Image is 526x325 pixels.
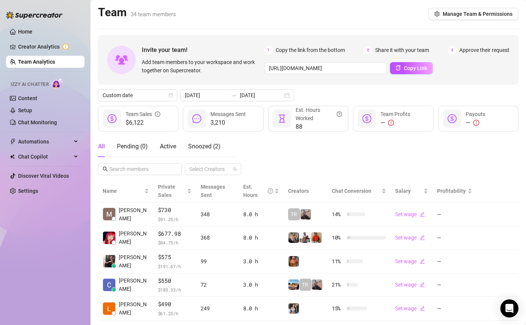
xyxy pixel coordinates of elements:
span: 2 [364,46,372,54]
span: Automations [18,136,72,148]
a: Team Analytics [18,59,55,65]
div: Team Sales [126,110,160,118]
span: $550 [158,276,192,285]
span: hourglass [278,114,287,123]
th: Creators [284,180,327,203]
span: Payouts [466,111,485,117]
span: Name [103,187,143,195]
img: George [288,232,299,243]
div: All [98,142,105,151]
div: Est. Hours Worked [296,106,342,122]
div: — [380,118,410,127]
span: swap-right [231,92,237,98]
span: Invite your team! [142,45,264,55]
span: dollar-circle [448,114,457,123]
span: edit [420,282,425,287]
span: edit [420,235,425,240]
span: Snoozed ( 2 ) [188,143,221,150]
td: — [432,250,476,273]
span: $ 84.75 /h [158,239,192,246]
td: — [432,273,476,297]
img: LC [312,279,322,290]
img: Zach [288,279,299,290]
span: search [103,166,108,172]
span: setting [434,11,440,17]
div: 368 [201,233,234,242]
span: 34 team members [130,11,176,18]
span: Share it with your team [375,46,429,54]
a: Content [18,95,37,101]
span: Private Sales [158,184,175,198]
span: [PERSON_NAME] [119,253,149,270]
span: 11 % [332,257,344,265]
div: 8.0 h [243,233,279,242]
a: Set wageedit [395,258,425,264]
span: edit [420,306,425,311]
span: thunderbolt [10,139,16,145]
span: exclamation-circle [473,120,479,126]
img: AI Chatter [52,78,63,89]
div: 348 [201,210,234,218]
img: JUSTIN [300,232,310,243]
span: edit [420,259,425,264]
div: Est. Hours [243,183,273,199]
span: Add team members to your workspace and work together on Supercreator. [142,58,261,75]
div: 3.0 h [243,281,279,289]
button: Copy Link [390,62,433,74]
a: Set wageedit [395,235,425,241]
span: Approve their request [459,46,509,54]
a: Creator Analytics exclamation-circle [18,41,78,53]
span: [PERSON_NAME] [119,300,149,317]
img: Charmaine Javil… [103,279,115,291]
th: Name [98,180,153,203]
span: Izzy AI Chatter [11,81,49,88]
span: edit [420,212,425,217]
span: Chat Conversion [332,188,371,194]
span: Profitability [437,188,466,194]
img: Chat Copilot [10,154,15,159]
a: Set wageedit [395,305,425,311]
div: 3.0 h [243,257,279,265]
a: Settings [18,188,38,194]
img: Katy [288,303,299,314]
button: Manage Team & Permissions [428,8,518,20]
span: TR [302,281,308,289]
h2: Team [98,5,176,20]
span: TR [291,210,297,218]
span: $ 61.25 /h [158,310,192,317]
span: Chat Copilot [18,151,72,163]
span: 10 % [332,233,344,242]
span: [PERSON_NAME] [119,206,149,223]
span: $575 [158,253,192,262]
a: Setup [18,107,32,113]
span: Copy the link from the bottom [276,46,345,54]
span: info-circle [155,110,160,118]
div: 8.0 h [243,210,279,218]
a: Chat Monitoring [18,119,57,125]
span: dollar-circle [362,114,371,123]
div: 8.0 h [243,304,279,313]
span: Team Profits [380,111,410,117]
img: LC [301,209,311,220]
input: Start date [185,91,228,99]
span: $ 191.67 /h [158,262,192,270]
span: calendar [169,93,173,98]
span: dollar-circle [107,114,117,123]
td: — [432,203,476,226]
img: JG [288,256,299,267]
span: [PERSON_NAME] [119,276,149,293]
span: 3 [448,46,456,54]
span: 14 % [332,210,344,218]
span: $490 [158,300,192,309]
span: 3,210 [210,118,246,127]
span: Custom date [103,90,173,101]
span: Copy Link [404,65,427,71]
span: copy [396,65,401,70]
span: Salary [395,188,411,194]
div: Pending ( 0 ) [117,142,148,151]
span: team [233,167,237,171]
span: 15 % [332,304,344,313]
img: Sean Carino [103,255,115,267]
span: message [192,114,201,123]
span: $ 183.33 /h [158,286,192,293]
